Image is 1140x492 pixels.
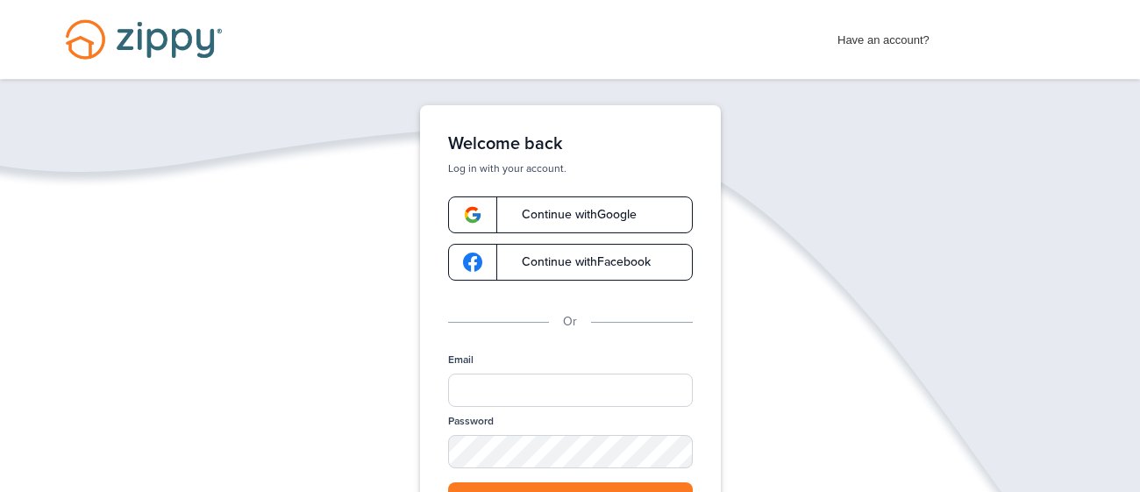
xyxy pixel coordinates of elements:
[463,253,482,272] img: google-logo
[448,244,693,281] a: google-logoContinue withFacebook
[448,353,474,367] label: Email
[504,256,651,268] span: Continue with Facebook
[563,312,577,332] p: Or
[448,414,494,429] label: Password
[448,133,693,154] h1: Welcome back
[504,209,637,221] span: Continue with Google
[448,196,693,233] a: google-logoContinue withGoogle
[448,161,693,175] p: Log in with your account.
[837,22,930,50] span: Have an account?
[448,435,693,468] input: Password
[448,374,693,407] input: Email
[463,205,482,225] img: google-logo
